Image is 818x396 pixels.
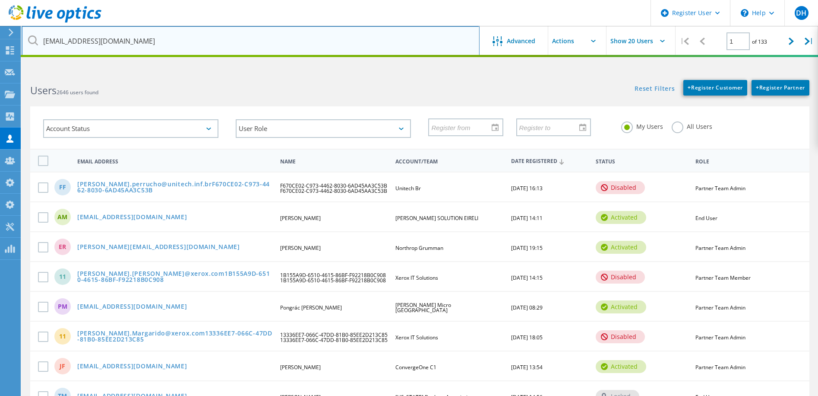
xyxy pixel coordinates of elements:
b: + [756,84,759,91]
div: disabled [596,271,645,284]
span: Date Registered [511,159,588,164]
span: Northrop Grumman [395,244,443,252]
svg: \n [741,9,749,17]
a: [EMAIL_ADDRESS][DOMAIN_NAME] [77,303,187,311]
span: [PERSON_NAME] [280,364,321,371]
span: Register Partner [756,84,805,91]
span: Role [695,159,796,164]
a: [PERSON_NAME].[PERSON_NAME]@xerox.com1B155A9D-6510-4615-86BF-F92218B0C908 [77,271,273,284]
a: [EMAIL_ADDRESS][DOMAIN_NAME] [77,363,187,370]
span: Name [280,159,388,164]
span: Partner Team Member [695,274,751,281]
span: F670CE02-C973-4462-8030-6AD45AA3C53B F670CE02-C973-4462-8030-6AD45AA3C53B [280,182,387,195]
input: Register from [429,119,496,135]
span: Pongrác [PERSON_NAME] [280,304,342,311]
span: [DATE] 14:11 [511,214,543,222]
span: Xerox IT Solutions [395,334,438,341]
div: | [676,26,693,57]
span: End User [695,214,717,222]
span: ConvergeOne C1 [395,364,436,371]
span: [DATE] 19:15 [511,244,543,252]
div: activated [596,300,646,313]
span: Status [596,159,689,164]
span: JF [60,363,65,369]
span: PM [58,303,67,310]
span: Unitech Br [395,185,421,192]
a: [EMAIL_ADDRESS][DOMAIN_NAME] [77,214,187,221]
span: [DATE] 14:15 [511,274,543,281]
span: Email Address [77,159,273,164]
span: 11 [59,274,66,280]
span: ER [59,244,66,250]
span: Account/Team [395,159,504,164]
input: Register to [517,119,584,135]
div: disabled [596,330,645,343]
span: Partner Team Admin [695,304,745,311]
label: All Users [672,121,712,130]
span: 11 [59,333,66,339]
div: User Role [236,119,411,138]
span: Advanced [507,38,535,44]
div: | [800,26,818,57]
span: [PERSON_NAME] [280,214,321,222]
b: + [688,84,691,91]
a: Reset Filters [635,86,675,93]
span: 13336EE7-066C-47DD-81B0-85EE2D213C85 13336EE7-066C-47DD-81B0-85EE2D213C85 [280,331,388,344]
input: Search users by name, email, company, etc. [22,26,480,56]
a: +Register Customer [683,80,747,96]
div: disabled [596,181,645,194]
span: Partner Team Admin [695,364,745,371]
a: [PERSON_NAME][EMAIL_ADDRESS][DOMAIN_NAME] [77,244,240,251]
span: Partner Team Admin [695,334,745,341]
label: My Users [621,121,663,130]
span: [PERSON_NAME] [280,244,321,252]
span: [DATE] 13:54 [511,364,543,371]
span: [PERSON_NAME] Micro [GEOGRAPHIC_DATA] [395,301,451,314]
span: 1B155A9D-6510-4615-86BF-F92218B0C908 1B155A9D-6510-4615-86BF-F92218B0C908 [280,271,386,284]
div: activated [596,241,646,254]
a: [PERSON_NAME].perrucho@unitech.inf.brF670CE02-C973-4462-8030-6AD45AA3C53B [77,181,273,195]
span: Partner Team Admin [695,185,745,192]
div: activated [596,360,646,373]
a: [PERSON_NAME].Margarido@xerox.com13336EE7-066C-47DD-81B0-85EE2D213C85 [77,330,273,344]
span: [DATE] 16:13 [511,185,543,192]
a: Live Optics Dashboard [9,18,101,24]
span: Register Customer [688,84,743,91]
span: 2646 users found [57,89,98,96]
span: [PERSON_NAME] SOLUTION EIRELI [395,214,478,222]
b: Users [30,83,57,97]
span: Xerox IT Solutions [395,274,438,281]
span: AM [57,214,67,220]
span: Partner Team Admin [695,244,745,252]
div: Account Status [43,119,218,138]
span: [DATE] 18:05 [511,334,543,341]
span: of 133 [752,38,767,45]
span: [DATE] 08:29 [511,304,543,311]
div: activated [596,211,646,224]
a: +Register Partner [752,80,809,96]
span: FF [59,184,66,190]
span: DH [796,10,806,16]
